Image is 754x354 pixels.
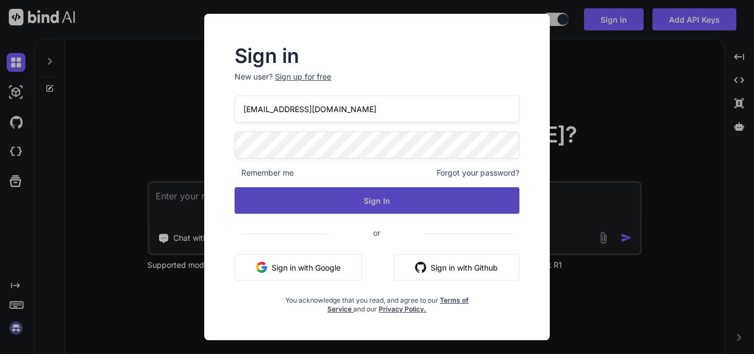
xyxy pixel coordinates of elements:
[256,262,267,273] img: google
[327,296,469,313] a: Terms of Service
[329,219,424,246] span: or
[379,305,426,313] a: Privacy Policy.
[235,47,519,65] h2: Sign in
[235,254,362,281] button: Sign in with Google
[437,167,519,178] span: Forgot your password?
[235,167,294,178] span: Remember me
[394,254,519,281] button: Sign in with Github
[235,71,519,96] p: New user?
[235,96,519,123] input: Login or Email
[275,71,331,82] div: Sign up for free
[415,262,426,273] img: github
[235,187,519,214] button: Sign In
[282,289,472,314] div: You acknowledge that you read, and agree to our and our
